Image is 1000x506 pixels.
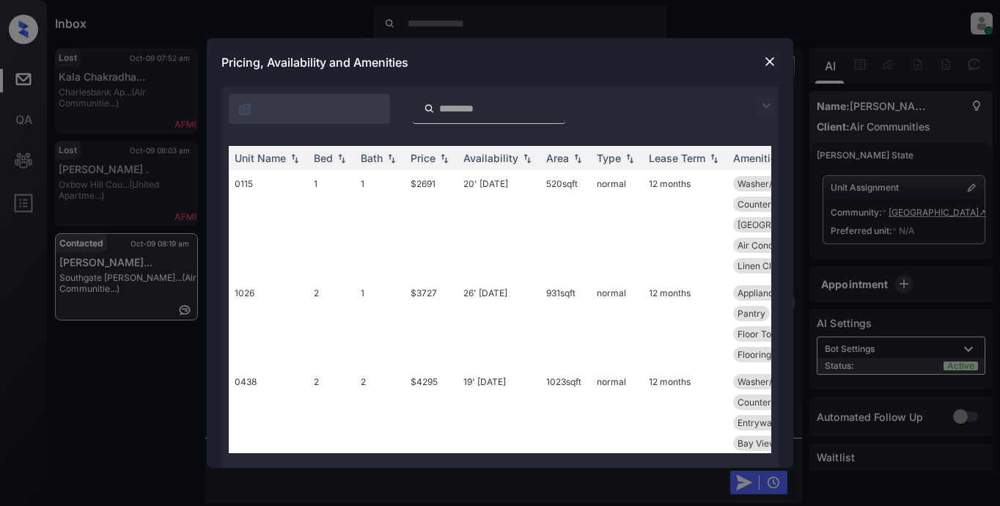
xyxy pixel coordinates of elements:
[738,199,813,210] span: Countertops Gra...
[591,368,643,477] td: normal
[570,153,585,164] img: sorting
[738,260,789,271] span: Linen Closet
[229,279,308,368] td: 1026
[738,376,812,387] span: Washer/Dryer In...
[207,38,793,87] div: Pricing, Availability and Amenities
[229,368,308,477] td: 0438
[540,368,591,477] td: 1023 sqft
[738,219,828,230] span: [GEOGRAPHIC_DATA]
[643,170,727,279] td: 12 months
[540,170,591,279] td: 520 sqft
[622,153,637,164] img: sorting
[738,178,812,189] span: Washer/Dryer In...
[361,152,383,164] div: Bath
[738,438,809,449] span: Bay View - Part...
[457,279,540,368] td: 26' [DATE]
[738,349,812,360] span: Flooring Wood B...
[597,152,621,164] div: Type
[235,152,286,164] div: Unit Name
[762,54,777,69] img: close
[308,368,355,477] td: 2
[520,153,534,164] img: sorting
[643,279,727,368] td: 12 months
[463,152,518,164] div: Availability
[738,308,765,319] span: Pantry
[314,152,333,164] div: Bed
[591,170,643,279] td: normal
[457,368,540,477] td: 19' [DATE]
[229,170,308,279] td: 0115
[355,279,405,368] td: 1
[238,102,252,117] img: icon-zuma
[411,152,435,164] div: Price
[540,279,591,368] td: 931 sqft
[384,153,399,164] img: sorting
[707,153,721,164] img: sorting
[591,279,643,368] td: normal
[546,152,569,164] div: Area
[355,368,405,477] td: 2
[437,153,452,164] img: sorting
[405,170,457,279] td: $2691
[649,152,705,164] div: Lease Term
[334,153,349,164] img: sorting
[643,368,727,477] td: 12 months
[287,153,302,164] img: sorting
[738,397,813,408] span: Countertops Gra...
[738,287,808,298] span: Appliances Stai...
[308,170,355,279] td: 1
[405,368,457,477] td: $4295
[424,102,435,115] img: icon-zuma
[738,417,801,428] span: Entryway Patio
[757,97,775,114] img: icon-zuma
[457,170,540,279] td: 20' [DATE]
[733,152,782,164] div: Amenities
[738,240,805,251] span: Air Conditionin...
[355,170,405,279] td: 1
[405,279,457,368] td: $3727
[738,329,804,340] span: Floor To Ceilin...
[308,279,355,368] td: 2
